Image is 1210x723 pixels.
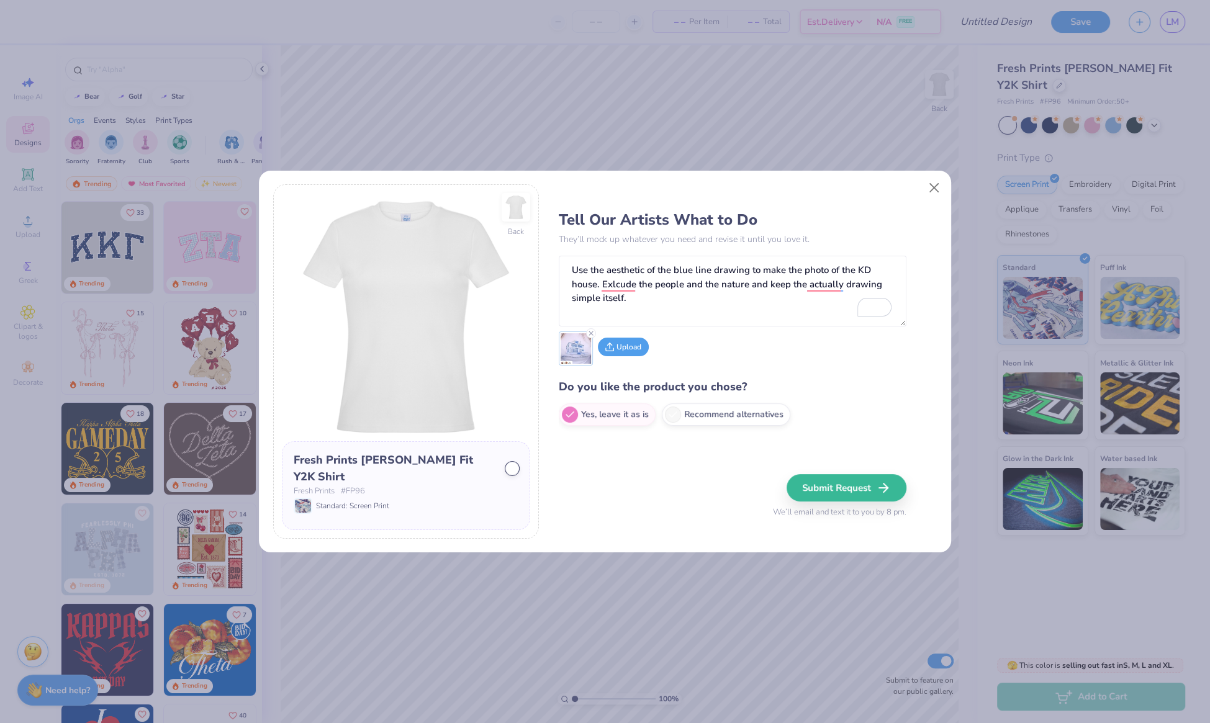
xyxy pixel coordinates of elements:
button: Upload [598,338,649,356]
span: # FP96 [341,485,365,498]
button: Close [923,176,946,199]
button: Submit Request [787,474,906,501]
img: Standard: Screen Print [295,499,311,513]
img: Back [503,195,528,220]
h3: Tell Our Artists What to Do [559,210,906,229]
span: Fresh Prints [294,485,335,498]
img: Front [282,193,530,441]
label: Recommend alternatives [662,403,790,426]
div: Fresh Prints [PERSON_NAME] Fit Y2K Shirt [294,452,496,485]
span: Standard: Screen Print [316,500,389,511]
p: They’ll mock up whatever you need and revise it until you love it. [559,233,906,246]
textarea: To enrich screen reader interactions, please activate Accessibility in Grammarly extension settings [559,256,906,326]
label: Yes, leave it as is [559,403,656,426]
h4: Do you like the product you chose? [559,378,906,396]
span: We’ll email and text it to you by 8 pm. [773,506,906,519]
div: Back [508,226,524,237]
